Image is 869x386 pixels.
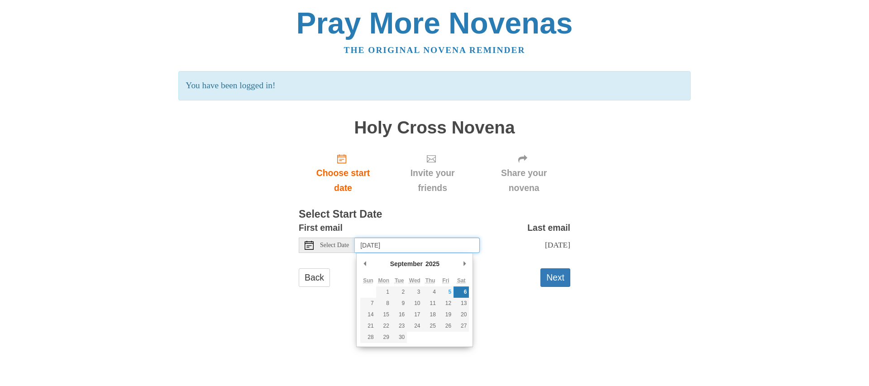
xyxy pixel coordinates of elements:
button: 15 [376,309,392,320]
abbr: Wednesday [409,277,420,284]
label: First email [299,220,343,235]
button: 5 [438,286,454,298]
label: Last email [527,220,570,235]
span: Share your novena [487,166,561,195]
button: 2 [392,286,407,298]
a: The original novena reminder [344,45,525,55]
button: 14 [360,309,376,320]
div: September [389,257,424,271]
span: Select Date [320,242,349,248]
button: 7 [360,298,376,309]
button: 25 [423,320,438,332]
button: 18 [423,309,438,320]
button: 4 [423,286,438,298]
span: [DATE] [545,240,570,249]
button: 9 [392,298,407,309]
button: 21 [360,320,376,332]
div: 2025 [424,257,441,271]
abbr: Saturday [457,277,466,284]
abbr: Friday [442,277,449,284]
p: You have been logged in! [178,71,690,100]
h3: Select Start Date [299,209,570,220]
input: Use the arrow keys to pick a date [355,238,480,253]
span: Choose start date [308,166,378,195]
button: 20 [454,309,469,320]
button: 6 [454,286,469,298]
button: Previous Month [360,257,369,271]
a: Back [299,268,330,287]
a: Choose start date [299,146,387,200]
button: 8 [376,298,392,309]
button: 23 [392,320,407,332]
button: 30 [392,332,407,343]
button: 17 [407,309,422,320]
button: 3 [407,286,422,298]
button: 29 [376,332,392,343]
abbr: Thursday [425,277,435,284]
button: 16 [392,309,407,320]
button: 19 [438,309,454,320]
button: 12 [438,298,454,309]
div: Click "Next" to confirm your start date first. [387,146,477,200]
abbr: Tuesday [395,277,404,284]
button: 1 [376,286,392,298]
button: 11 [423,298,438,309]
h1: Holy Cross Novena [299,118,570,138]
a: Pray More Novenas [296,6,573,40]
button: Next [540,268,570,287]
button: 22 [376,320,392,332]
button: 26 [438,320,454,332]
button: 27 [454,320,469,332]
button: Next Month [460,257,469,271]
button: 28 [360,332,376,343]
span: Invite your friends [396,166,468,195]
abbr: Sunday [363,277,373,284]
button: 13 [454,298,469,309]
button: 24 [407,320,422,332]
button: 10 [407,298,422,309]
div: Click "Next" to confirm your start date first. [477,146,570,200]
abbr: Monday [378,277,390,284]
